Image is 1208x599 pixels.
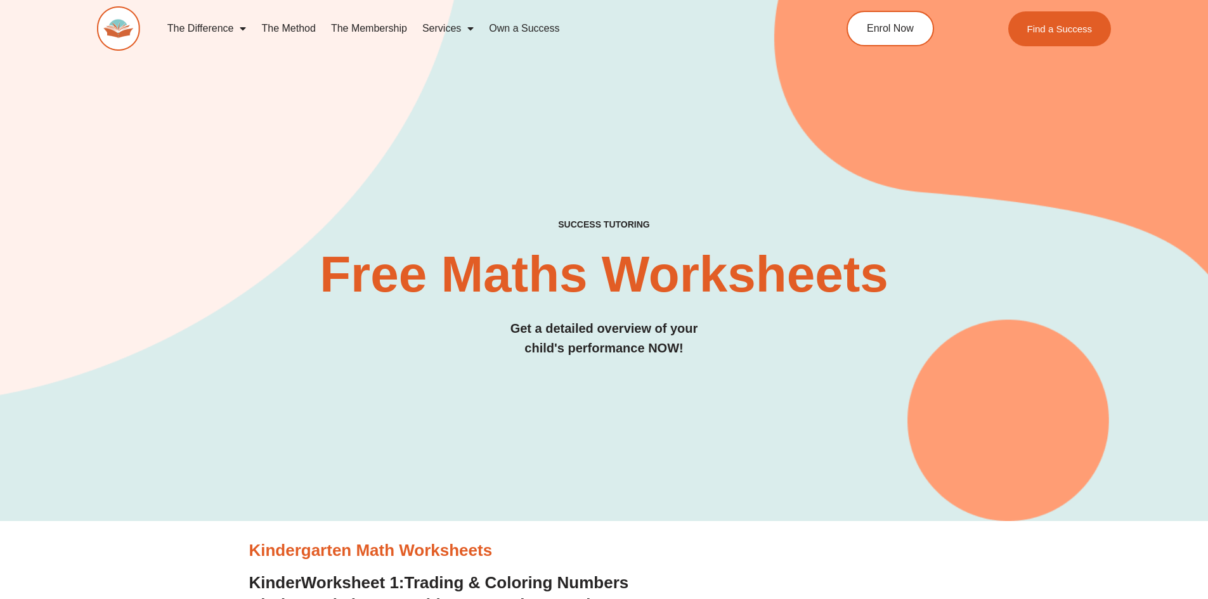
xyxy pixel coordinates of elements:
a: Enrol Now [847,11,934,46]
a: The Difference [160,14,254,43]
a: KinderWorksheet 1:Trading & Coloring Numbers [249,573,629,592]
h3: Kindergarten Math Worksheets [249,540,959,562]
span: Enrol Now [867,23,914,34]
h4: SUCCESS TUTORING​ [97,219,1112,230]
h3: Get a detailed overview of your child's performance NOW! [97,319,1112,358]
iframe: Chat Widget [997,456,1208,599]
span: Trading & Coloring Numbers [405,573,629,592]
a: Find a Success [1008,11,1112,46]
a: The Method [254,14,323,43]
span: Kinder [249,573,301,592]
span: Worksheet 1: [301,573,405,592]
nav: Menu [160,14,789,43]
span: Find a Success [1027,24,1093,34]
a: The Membership [323,14,415,43]
a: Own a Success [481,14,567,43]
h2: Free Maths Worksheets​ [97,249,1112,300]
a: Services [415,14,481,43]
